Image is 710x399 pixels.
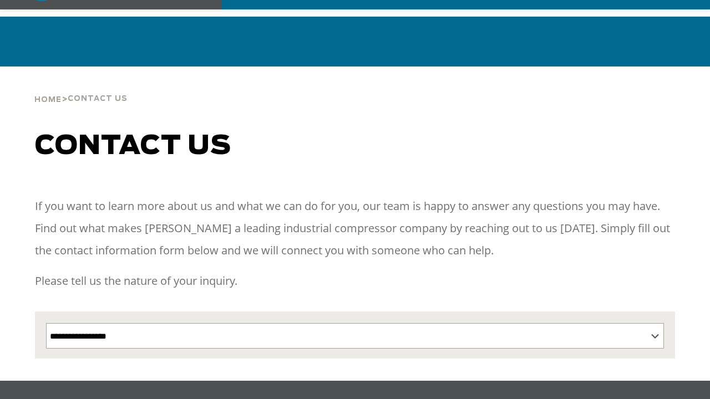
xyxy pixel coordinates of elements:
p: Please tell us the nature of your inquiry. [35,270,675,292]
span: Contact us [35,133,231,160]
span: Home [34,96,62,104]
p: If you want to learn more about us and what we can do for you, our team is happy to answer any qu... [35,195,675,262]
a: Home [34,94,62,104]
div: > [34,66,128,109]
span: Contact Us [68,95,128,103]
